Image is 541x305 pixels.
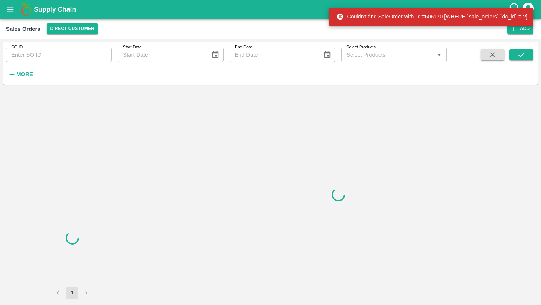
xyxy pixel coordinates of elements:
button: Choose date [208,48,222,62]
nav: pagination navigation [51,287,94,299]
label: Start Date [123,44,142,50]
button: Open [434,50,444,60]
input: End Date [230,48,317,62]
input: Select Products [343,50,432,60]
button: open drawer [2,1,19,18]
div: customer-support [508,3,521,16]
div: account of current user [521,2,535,17]
input: Start Date [118,48,205,62]
label: Select Products [346,44,376,50]
input: Enter SO ID [6,48,112,62]
div: Couldn't find SaleOrder with 'id'=606170 [WHERE `sale_orders`.`dc_id` = ?] [336,10,527,23]
strong: More [16,71,33,77]
a: Supply Chain [34,4,508,15]
button: Add [507,23,533,34]
img: logo [19,2,34,17]
button: page 1 [66,287,78,299]
button: Select DC [47,23,98,34]
b: Supply Chain [34,6,76,13]
label: SO ID [11,44,23,50]
button: More [6,68,35,81]
label: End Date [235,44,252,50]
button: Choose date [320,48,334,62]
div: Sales Orders [6,24,41,34]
